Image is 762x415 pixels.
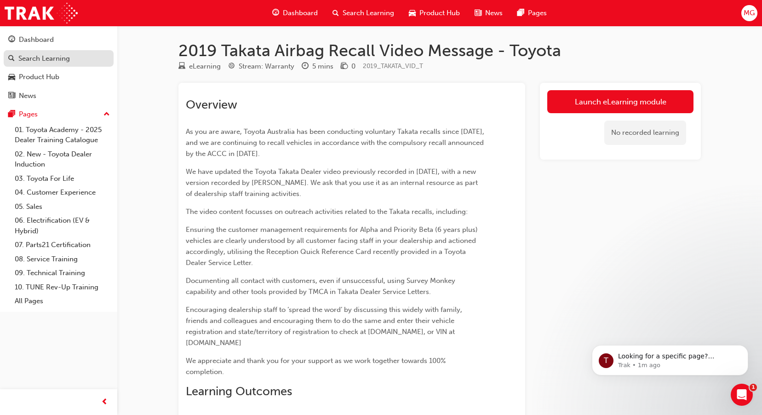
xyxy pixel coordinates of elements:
[547,90,693,113] a: Launch eLearning module
[325,4,401,23] a: search-iconSearch Learning
[4,29,114,106] button: DashboardSearch LearningProduct HubNews
[186,357,447,376] span: We appreciate and thank you for your support as we work together towards 100% completion.
[8,36,15,44] span: guage-icon
[485,8,503,18] span: News
[8,55,15,63] span: search-icon
[8,110,15,119] span: pages-icon
[4,106,114,123] button: Pages
[341,63,348,71] span: money-icon
[401,4,467,23] a: car-iconProduct Hub
[103,109,110,121] span: up-icon
[178,61,221,72] div: Type
[312,61,333,72] div: 5 mins
[11,294,114,308] a: All Pages
[341,61,355,72] div: Price
[272,7,279,19] span: guage-icon
[283,8,318,18] span: Dashboard
[741,5,757,21] button: MG
[11,213,114,238] a: 06. Electrification (EV & Hybrid)
[19,91,36,101] div: News
[4,69,114,86] a: Product Hub
[302,63,309,71] span: clock-icon
[343,8,394,18] span: Search Learning
[510,4,554,23] a: pages-iconPages
[731,384,753,406] iframe: Intercom live chat
[409,7,416,19] span: car-icon
[604,121,686,145] div: No recorded learning
[186,127,486,158] span: As you are aware, Toyota Australia has been conducting voluntary Takata recalls since [DATE], and...
[178,63,185,71] span: learningResourceType_ELEARNING-icon
[239,61,294,72] div: Stream: Warranty
[302,61,333,72] div: Duration
[4,31,114,48] a: Dashboard
[178,40,701,61] h1: 2019 Takata Airbag Recall Video Message - Toyota
[8,73,15,81] span: car-icon
[101,397,108,408] span: prev-icon
[19,72,59,82] div: Product Hub
[351,61,355,72] div: 0
[467,4,510,23] a: news-iconNews
[475,7,481,19] span: news-icon
[186,225,480,267] span: Ensuring the customer management requirements for Alpha and Priority Beta (6 years plus) vehicles...
[228,61,294,72] div: Stream
[517,7,524,19] span: pages-icon
[186,277,457,296] span: Documenting all contact with customers, even if unsuccessful, using Survey Monkey capability and ...
[186,98,237,112] span: Overview
[186,384,292,398] span: Learning Outcomes
[11,185,114,200] a: 04. Customer Experience
[750,384,757,391] span: 1
[19,35,54,45] div: Dashboard
[11,280,114,294] a: 10. TUNE Rev-Up Training
[186,167,480,198] span: We have updated the Toyota Takata Dealer video previously recorded in [DATE], with a new version ...
[189,61,221,72] div: eLearning
[363,62,423,70] span: Learning resource code
[8,92,15,100] span: news-icon
[186,305,464,347] span: Encouraging dealership staff to ‘spread the word’ by discussing this widely with family, friends ...
[744,8,755,18] span: MG
[4,50,114,67] a: Search Learning
[11,238,114,252] a: 07. Parts21 Certification
[5,3,78,23] img: Trak
[186,207,468,216] span: The video content focusses on outreach activities related to the Takata recalls, including:
[332,7,339,19] span: search-icon
[419,8,460,18] span: Product Hub
[528,8,547,18] span: Pages
[11,266,114,280] a: 09. Technical Training
[11,252,114,266] a: 08. Service Training
[11,172,114,186] a: 03. Toyota For Life
[11,123,114,147] a: 01. Toyota Academy - 2025 Dealer Training Catalogue
[19,109,38,120] div: Pages
[11,147,114,172] a: 02. New - Toyota Dealer Induction
[18,53,70,64] div: Search Learning
[578,326,762,390] iframe: Intercom notifications message
[4,87,114,104] a: News
[265,4,325,23] a: guage-iconDashboard
[11,200,114,214] a: 05. Sales
[228,63,235,71] span: target-icon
